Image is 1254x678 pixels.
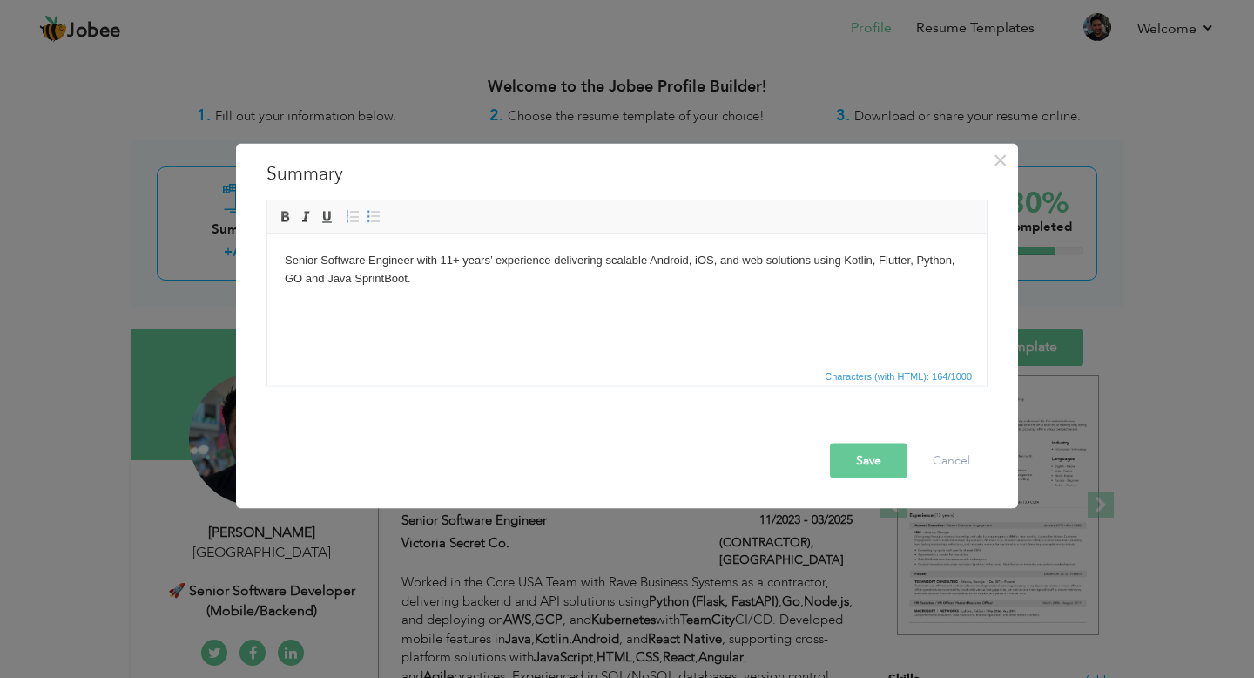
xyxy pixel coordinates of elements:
span: × [993,145,1008,176]
a: Underline [317,207,336,227]
a: Insert/Remove Numbered List [343,207,362,227]
div: Statistics [821,369,977,384]
a: Bold [275,207,294,227]
a: Insert/Remove Bulleted List [364,207,383,227]
iframe: Rich Text Editor, summaryEditor [267,234,987,365]
button: Cancel [915,444,988,478]
a: Italic [296,207,315,227]
button: Close [986,146,1014,174]
h3: Summary [266,161,988,187]
button: Save [830,444,907,478]
span: Characters (with HTML): 164/1000 [821,369,975,384]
